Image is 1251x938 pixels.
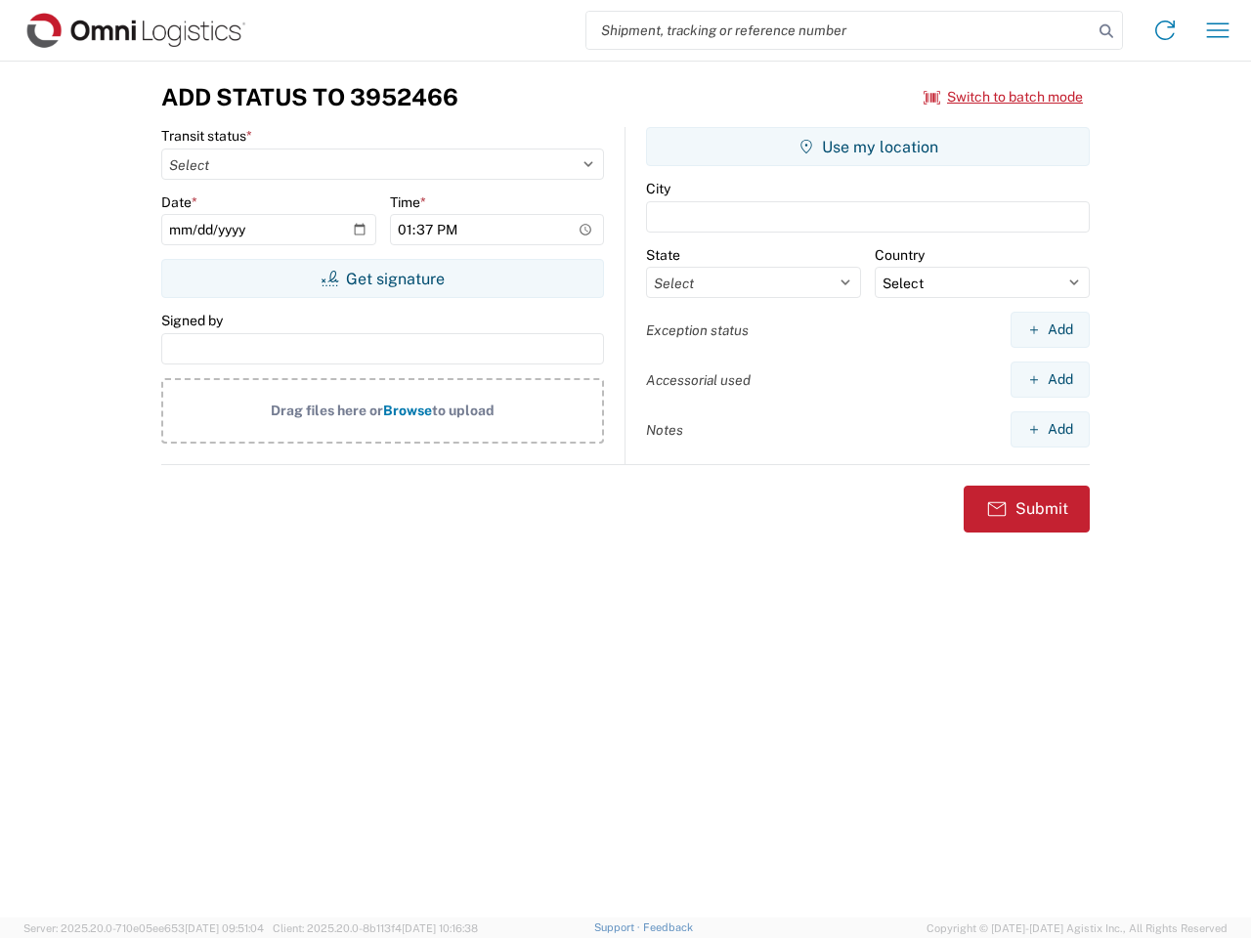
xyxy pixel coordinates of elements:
[646,180,670,197] label: City
[1011,362,1090,398] button: Add
[646,246,680,264] label: State
[161,83,458,111] h3: Add Status to 3952466
[927,919,1228,937] span: Copyright © [DATE]-[DATE] Agistix Inc., All Rights Reserved
[402,922,478,934] span: [DATE] 10:16:38
[646,421,683,439] label: Notes
[185,922,264,934] span: [DATE] 09:51:04
[586,12,1093,49] input: Shipment, tracking or reference number
[23,922,264,934] span: Server: 2025.20.0-710e05ee653
[271,403,383,418] span: Drag files here or
[643,921,693,933] a: Feedback
[964,486,1090,533] button: Submit
[390,193,426,211] label: Time
[924,81,1083,113] button: Switch to batch mode
[1011,411,1090,448] button: Add
[161,312,223,329] label: Signed by
[646,321,749,339] label: Exception status
[646,127,1090,166] button: Use my location
[432,403,495,418] span: to upload
[594,921,643,933] a: Support
[161,259,604,298] button: Get signature
[161,127,252,145] label: Transit status
[646,371,751,389] label: Accessorial used
[1011,312,1090,348] button: Add
[161,193,197,211] label: Date
[383,403,432,418] span: Browse
[273,922,478,934] span: Client: 2025.20.0-8b113f4
[875,246,925,264] label: Country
